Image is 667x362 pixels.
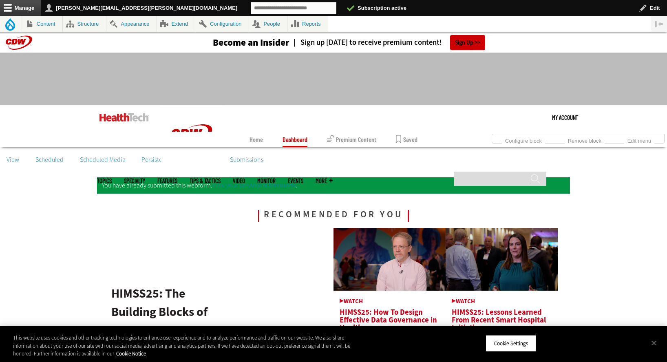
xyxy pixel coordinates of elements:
[283,132,307,147] a: Dashboard
[552,105,578,130] a: My Account
[111,283,208,359] a: HIMSS25: The Building Blocks of Healthcare AI Success
[124,178,145,184] span: Specialty
[327,132,376,147] a: Premium Content
[502,135,545,144] a: Configure block
[185,61,482,97] iframe: advertisement
[316,178,333,184] span: More
[161,159,222,168] a: CDW
[97,178,112,184] span: Topics
[106,16,157,32] a: Appearance
[250,132,263,147] a: Home
[22,16,62,32] a: Content
[182,38,289,47] a: Become an Insider
[257,178,276,184] a: MonITor
[645,334,663,352] button: Close
[446,228,558,291] img: HIMSS Thumbnail
[624,135,654,144] a: Edit menu
[63,16,106,32] a: Structure
[396,132,417,147] a: Saved
[552,105,578,130] div: User menu
[157,16,195,32] a: Extend
[161,105,222,166] img: Home
[249,16,287,32] a: People
[195,16,248,32] a: Configuration
[565,135,605,144] a: Remove block
[340,298,440,332] a: HIMSS25: How To Design Effective Data Governance in Healthcare
[157,178,177,184] a: Features
[450,35,485,50] a: Sign Up
[258,210,409,222] span: Recommended for You
[486,335,537,352] button: Cookie Settings
[116,350,146,357] a: More information about your privacy
[233,178,245,184] a: Video
[213,38,289,47] h3: Become an Insider
[289,39,442,46] a: Sign up [DATE] to receive premium content!
[13,334,367,358] div: This website uses cookies and other tracking technologies to enhance user experience and to analy...
[288,178,303,184] a: Events
[333,228,446,291] img: HIMSS Thumbnail
[190,178,221,184] a: Tips & Tactics
[73,154,132,166] a: Scheduled Media
[651,16,667,32] button: Vertical orientation
[452,298,552,332] a: HIMSS25: Lessons Learned From Recent Smart Hospital Initiatives
[29,154,70,166] a: Scheduled
[99,113,149,121] img: Home
[287,16,328,32] a: Reports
